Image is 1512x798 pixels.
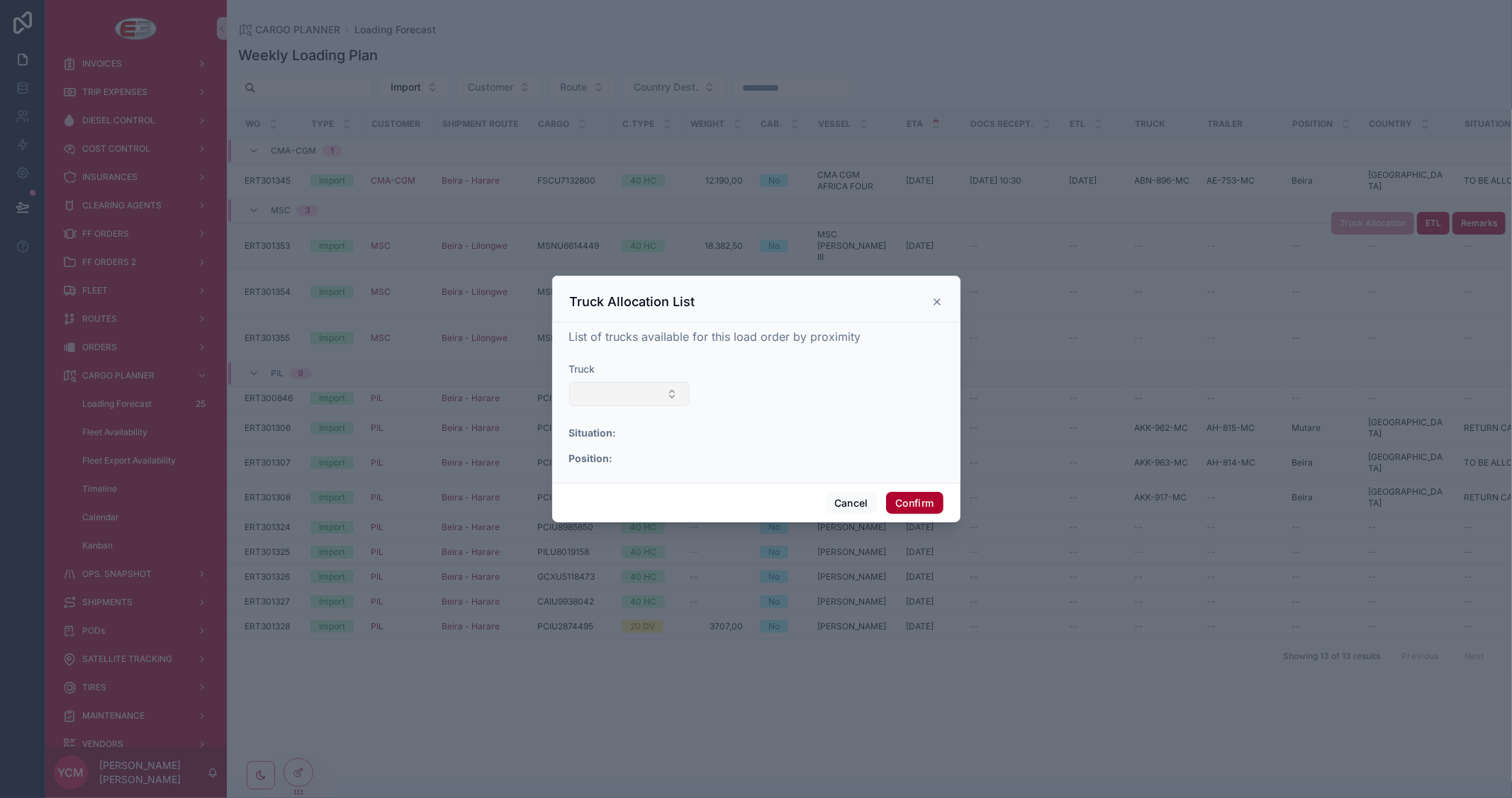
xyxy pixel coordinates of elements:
h3: Truck Allocation List [570,293,695,310]
strong: Situation: [569,427,617,439]
button: Select Button [569,382,690,406]
span: Truck [569,363,595,375]
button: Confirm [886,492,943,515]
span: List of trucks available for this load order by proximity [569,330,861,344]
strong: Position: [569,452,613,464]
iframe: Slideout [1218,598,1512,798]
button: Cancel [825,492,878,515]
